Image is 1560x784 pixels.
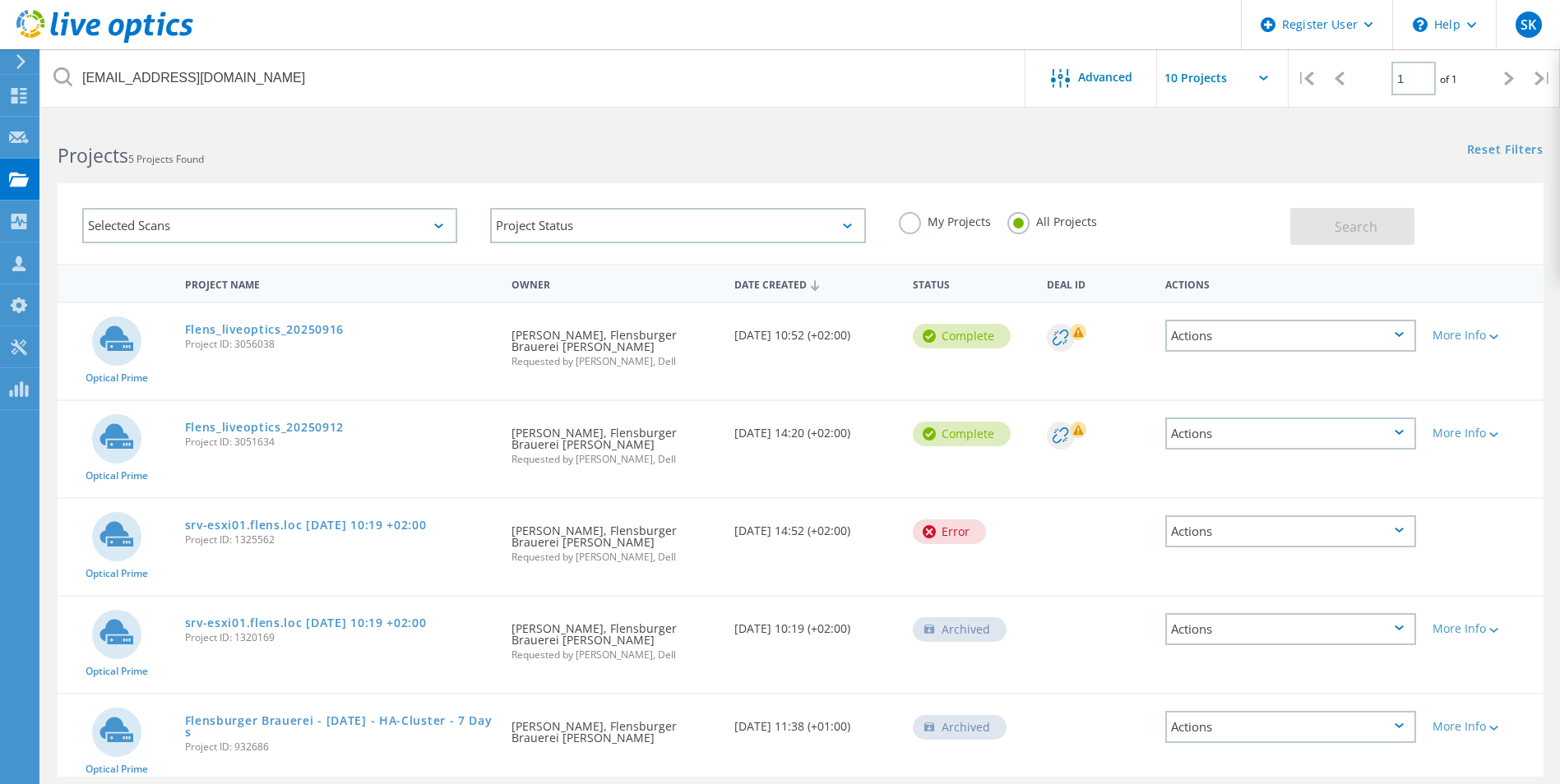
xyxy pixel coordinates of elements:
div: [PERSON_NAME], Flensburger Brauerei [PERSON_NAME] [503,401,726,481]
div: Error [913,519,986,544]
span: Search [1335,218,1377,236]
span: Optical Prime [86,569,148,579]
div: Archived [913,617,1007,642]
div: Actions [1165,417,1416,450]
div: Selected Scans [82,208,457,243]
div: [DATE] 11:38 (+01:00) [726,694,905,749]
svg: \n [1413,17,1428,32]
div: More Info [1433,721,1535,732]
div: Project Name [177,268,504,298]
span: Optical Prime [86,666,148,676]
div: Actions [1165,711,1416,743]
div: | [1526,49,1560,108]
span: Optical Prime [86,764,148,774]
div: [DATE] 10:19 (+02:00) [726,597,905,651]
div: Actions [1165,515,1416,547]
div: | [1289,49,1322,108]
input: Search projects by name, owner, ID, company, etc [41,49,1026,107]
a: Flens_liveoptics_20250916 [185,324,345,335]
div: [PERSON_NAME], Flensburger Brauerei [PERSON_NAME] [503,694,726,760]
a: Flensburger Brauerei - [DATE] - HA-Cluster - 7 Days [185,715,496,738]
div: Date Created [726,268,905,299]
label: All Projects [1007,212,1097,228]
a: srv-esxi01.flens.loc [DATE] 10:19 +02:00 [185,617,427,629]
div: Complete [913,324,1011,348]
div: Status [905,268,1039,298]
span: Requested by [PERSON_NAME], Dell [512,454,718,464]
div: [PERSON_NAME], Flensburger Brauerei [PERSON_NAME] [503,303,726,383]
div: More Info [1433,623,1535,634]
span: Project ID: 3056038 [185,339,496,349]
span: Requested by [PERSON_NAME], Dell [512,650,718,660]
span: Requested by [PERSON_NAME], Dell [512,552,718,562]
button: Search [1290,208,1414,245]
a: srv-esxi01.flens.loc [DATE] 10:19 +02:00 [185,519,427,531]
div: Actions [1165,320,1416,352]
div: More Info [1433,427,1535,439]
a: Flens_liveoptics_20250912 [185,422,345,433]
div: Project Status [490,208,865,243]
div: Actions [1157,268,1424,298]
span: Advanced [1078,71,1132,83]
span: Project ID: 932686 [185,742,496,752]
div: [DATE] 14:20 (+02:00) [726,401,905,455]
div: Actions [1165,613,1416,645]
span: Optical Prime [86,471,148,481]
b: Projects [58,142,128,168]
a: Reset Filters [1467,144,1544,158]
a: Live Optics Dashboard [16,35,193,46]
label: My Projects [899,212,991,228]
div: [PERSON_NAME], Flensburger Brauerei [PERSON_NAME] [503,597,726,676]
div: [PERSON_NAME], Flensburger Brauerei [PERSON_NAME] [503,499,726,579]
div: [DATE] 14:52 (+02:00) [726,499,905,553]
span: Requested by [PERSON_NAME], Dell [512,357,718,367]
span: SK [1521,18,1536,31]
div: Owner [503,268,726,298]
div: Archived [913,715,1007,740]
span: Project ID: 3051634 [185,437,496,447]
div: More Info [1433,330,1535,341]
div: Complete [913,422,1011,446]
span: 5 Projects Found [128,152,204,166]
div: [DATE] 10:52 (+02:00) [726,303,905,357]
span: Project ID: 1325562 [185,535,496,545]
span: Project ID: 1320169 [185,633,496,643]
span: Optical Prime [86,373,148,383]
div: Deal Id [1039,268,1158,298]
span: of 1 [1440,72,1457,86]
